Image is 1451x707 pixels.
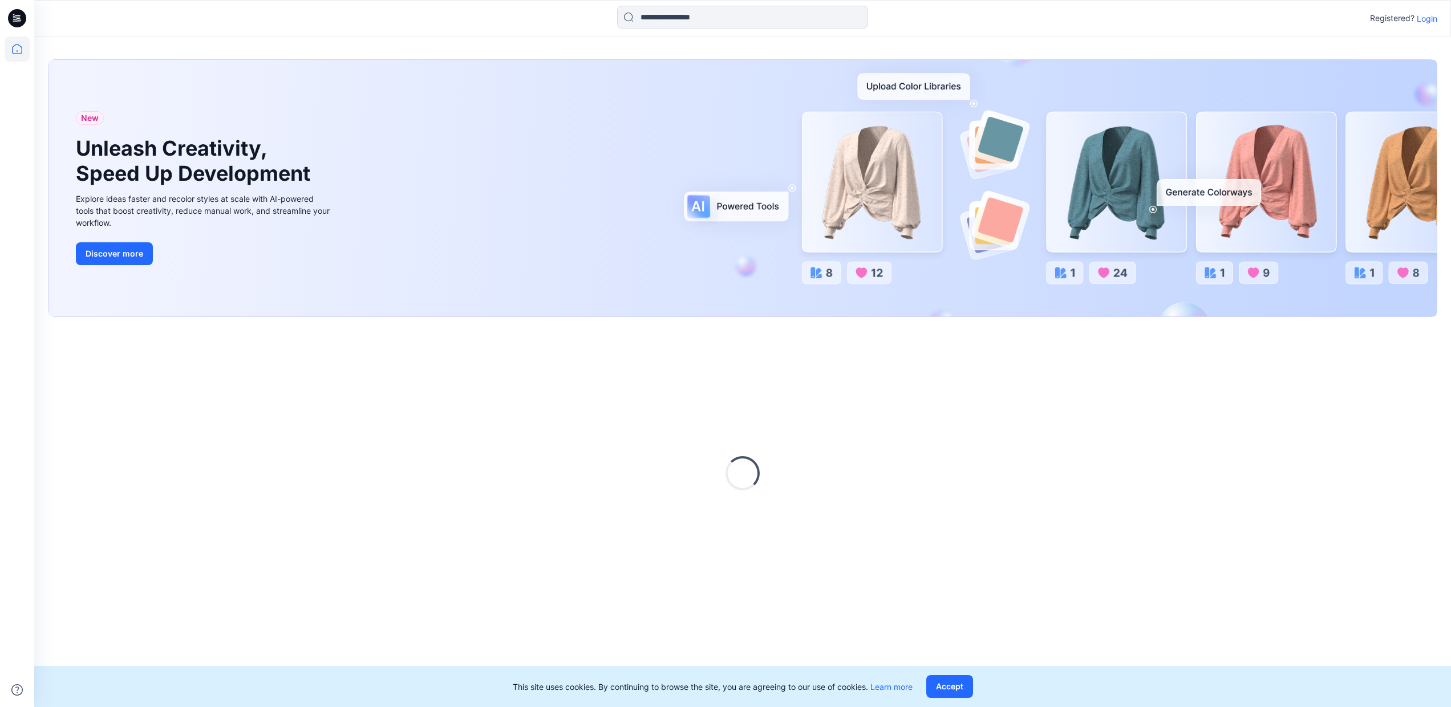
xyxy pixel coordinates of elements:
[76,193,333,229] div: Explore ideas faster and recolor styles at scale with AI-powered tools that boost creativity, red...
[870,682,913,692] a: Learn more
[513,681,913,693] p: This site uses cookies. By continuing to browse the site, you are agreeing to our use of cookies.
[76,242,333,265] a: Discover more
[1370,11,1414,25] p: Registered?
[76,136,315,185] h1: Unleash Creativity, Speed Up Development
[1417,13,1437,25] p: Login
[81,111,99,125] span: New
[76,242,153,265] button: Discover more
[926,675,973,698] button: Accept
